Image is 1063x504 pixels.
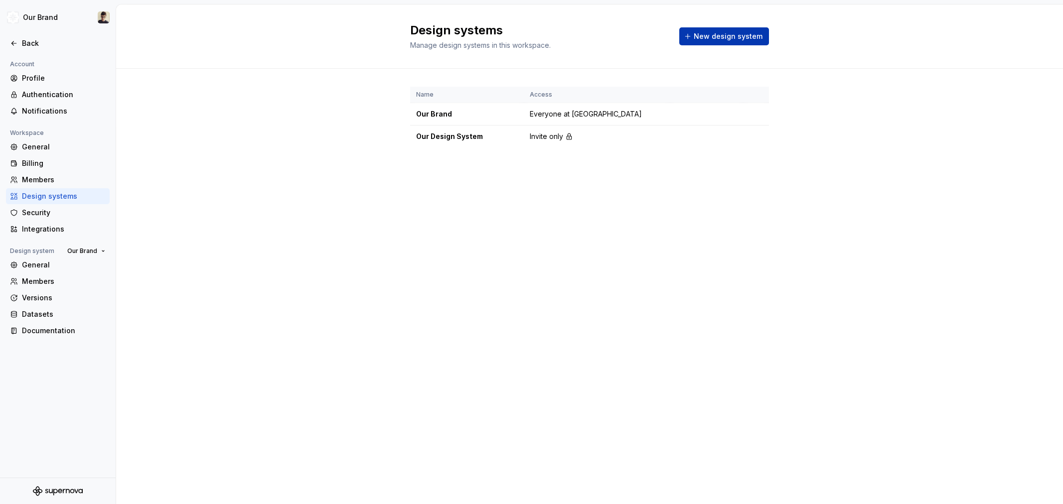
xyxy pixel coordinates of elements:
[22,38,106,48] div: Back
[530,131,563,141] span: Invite only
[6,172,110,188] a: Members
[22,90,106,100] div: Authentication
[6,290,110,306] a: Versions
[6,127,48,139] div: Workspace
[6,323,110,339] a: Documentation
[6,257,110,273] a: General
[23,12,58,22] div: Our Brand
[33,486,83,496] svg: Supernova Logo
[6,245,58,257] div: Design system
[416,109,518,119] div: Our Brand
[67,247,97,255] span: Our Brand
[22,224,106,234] div: Integrations
[6,139,110,155] a: General
[416,131,518,141] div: Our Design System
[6,188,110,204] a: Design systems
[98,11,110,23] img: Avery Hennings
[22,208,106,218] div: Security
[6,70,110,86] a: Profile
[6,87,110,103] a: Authentication
[679,27,769,45] button: New design system
[22,293,106,303] div: Versions
[22,106,106,116] div: Notifications
[6,205,110,221] a: Security
[410,87,524,103] th: Name
[6,221,110,237] a: Integrations
[22,260,106,270] div: General
[2,6,114,28] button: Our BrandAvery Hennings
[22,175,106,185] div: Members
[694,31,762,41] span: New design system
[22,309,106,319] div: Datasets
[22,276,106,286] div: Members
[6,35,110,51] a: Back
[22,73,106,83] div: Profile
[524,87,670,103] th: Access
[410,22,667,38] h2: Design systems
[410,41,551,49] span: Manage design systems in this workspace.
[6,58,38,70] div: Account
[6,155,110,171] a: Billing
[22,142,106,152] div: General
[7,11,19,23] img: 344848e3-ec3d-4aa0-b708-b8ed6430a7e0.png
[22,326,106,336] div: Documentation
[22,191,106,201] div: Design systems
[22,158,106,168] div: Billing
[6,306,110,322] a: Datasets
[6,103,110,119] a: Notifications
[530,109,642,119] span: Everyone at [GEOGRAPHIC_DATA]
[6,273,110,289] a: Members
